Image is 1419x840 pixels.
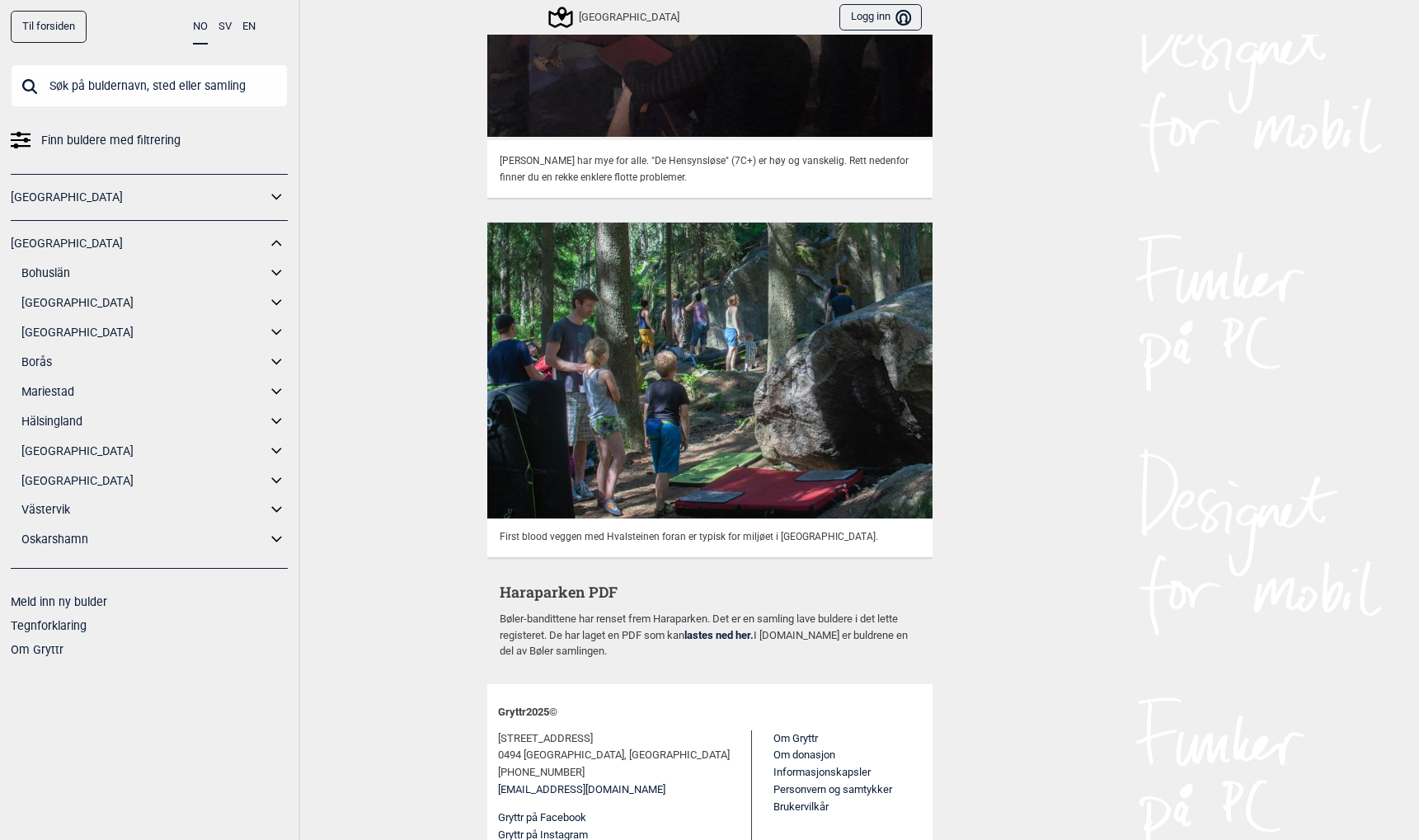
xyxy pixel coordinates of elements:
a: Om Gryttr [11,643,63,656]
div: [GEOGRAPHIC_DATA] [551,7,679,27]
a: [GEOGRAPHIC_DATA] [21,291,266,315]
a: Meld inn ny bulder [11,595,107,608]
a: [GEOGRAPHIC_DATA] [11,232,266,256]
span: 0494 [GEOGRAPHIC_DATA], [GEOGRAPHIC_DATA] [498,747,730,764]
h3: Haraparken PDF [500,582,920,603]
button: SV [218,11,232,43]
input: Søk på buldernavn, sted eller samling [11,64,288,107]
a: Oskarshamn [21,528,266,551]
a: Finn buldere med filtrering [11,129,288,153]
a: Brukervilkår [773,800,829,813]
div: Gryttr 2025 © [498,695,922,730]
span: [PHONE_NUMBER] [498,764,585,781]
a: Bohuslän [21,261,266,285]
a: Tegnforklaring [11,619,87,632]
a: lastes ned her. [684,629,754,641]
p: Bøler-bandittene har renset frem Haraparken. Det er en samling lave buldere i det lette registere... [500,611,920,659]
span: Finn buldere med filtrering [41,129,181,153]
a: [GEOGRAPHIC_DATA] [21,321,266,345]
p: First blood veggen med Hvalsteinen foran er typisk for miljøet i [GEOGRAPHIC_DATA]. [500,528,920,545]
a: Borås [21,350,266,374]
a: Västervik [21,498,266,522]
span: [STREET_ADDRESS] [498,730,593,748]
a: Til forsiden [11,11,87,43]
a: [GEOGRAPHIC_DATA] [21,469,266,493]
button: EN [242,11,256,43]
a: Om donasjon [773,748,835,761]
button: Gryttr på Facebook [498,809,586,827]
a: Hälsingland [21,410,266,434]
a: Om Gryttr [773,732,818,744]
a: Personvern og samtykker [773,783,892,795]
a: [GEOGRAPHIC_DATA] [11,185,266,209]
a: Mariestad [21,380,266,404]
img: Miljo I Ostmarka [487,223,933,519]
a: [GEOGRAPHIC_DATA] [21,439,266,463]
button: NO [193,11,208,45]
button: Logg inn [839,4,921,31]
a: Informasjonskapsler [773,766,871,778]
p: [PERSON_NAME] har mye for alle. "De Hensynsløse" (7C+) er høy og vanskelig. Rett nedenfor finner ... [500,153,920,185]
a: [EMAIL_ADDRESS][DOMAIN_NAME] [498,781,665,799]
